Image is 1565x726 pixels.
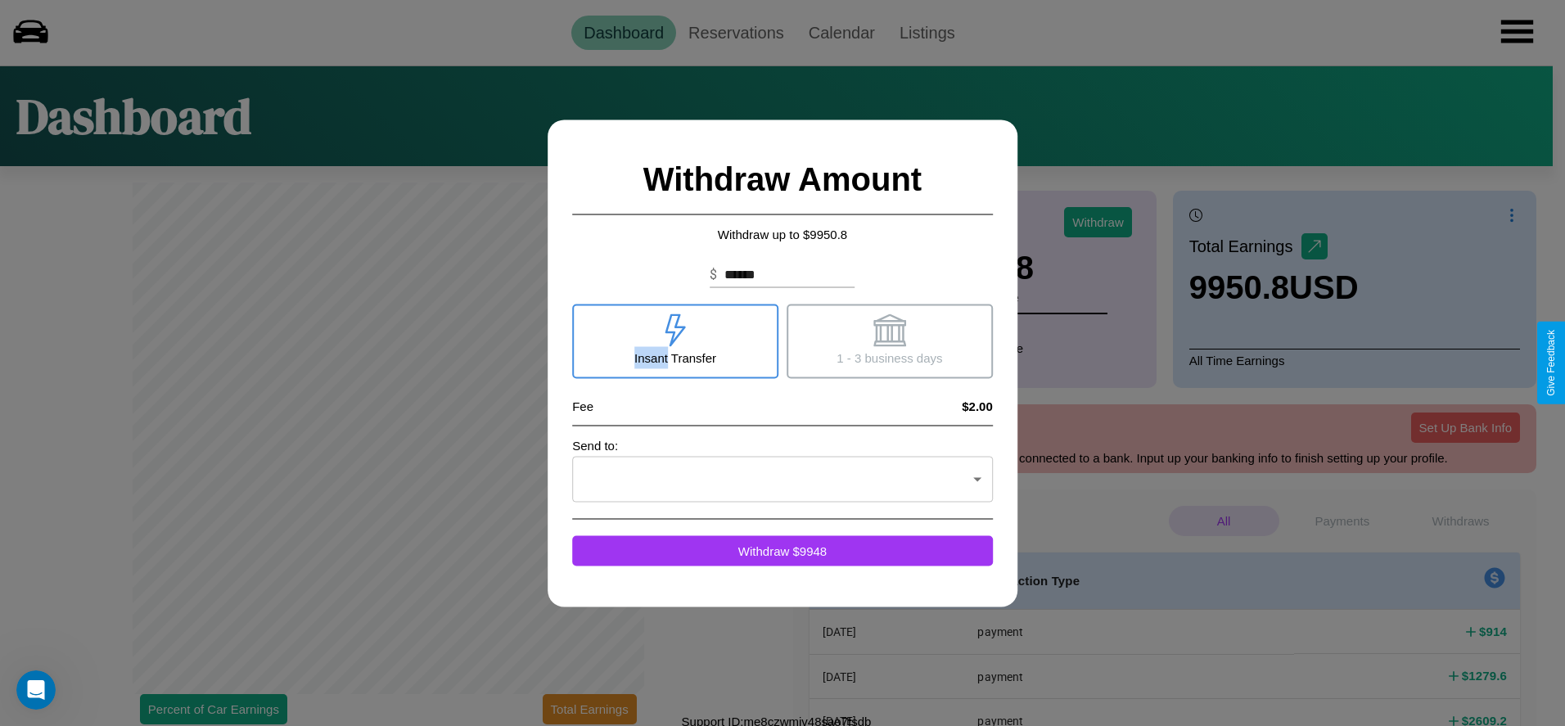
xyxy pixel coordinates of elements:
[572,223,993,245] p: Withdraw up to $ 9950.8
[837,346,942,368] p: 1 - 3 business days
[1545,330,1557,396] div: Give Feedback
[16,670,56,710] iframe: Intercom live chat
[572,535,993,566] button: Withdraw $9948
[572,395,593,417] p: Fee
[572,144,993,214] h2: Withdraw Amount
[710,264,717,284] p: $
[634,346,716,368] p: Insant Transfer
[572,434,993,456] p: Send to:
[962,399,993,413] h4: $2.00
